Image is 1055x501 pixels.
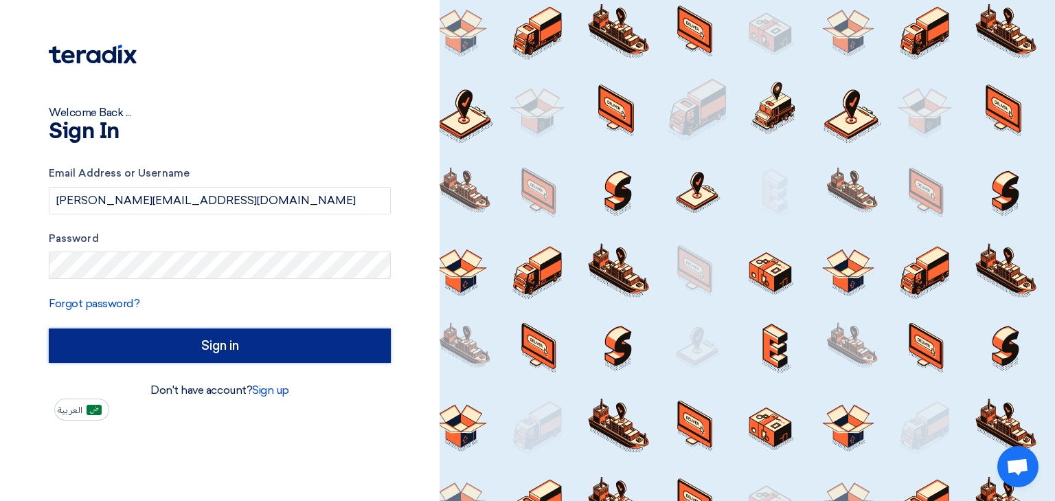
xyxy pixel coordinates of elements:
[49,297,139,310] a: Forgot password?
[54,399,109,421] button: العربية
[49,166,391,181] label: Email Address or Username
[49,187,391,214] input: Enter your business email or username
[997,446,1039,487] div: Open chat
[49,121,391,143] h1: Sign In
[58,405,82,415] span: العربية
[87,405,102,415] img: ar-AR.png
[49,329,391,363] input: Sign in
[252,383,289,397] a: Sign up
[49,104,391,121] div: Welcome Back ...
[49,45,137,64] img: Teradix logo
[49,382,391,399] div: Don't have account?
[49,231,391,247] label: Password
